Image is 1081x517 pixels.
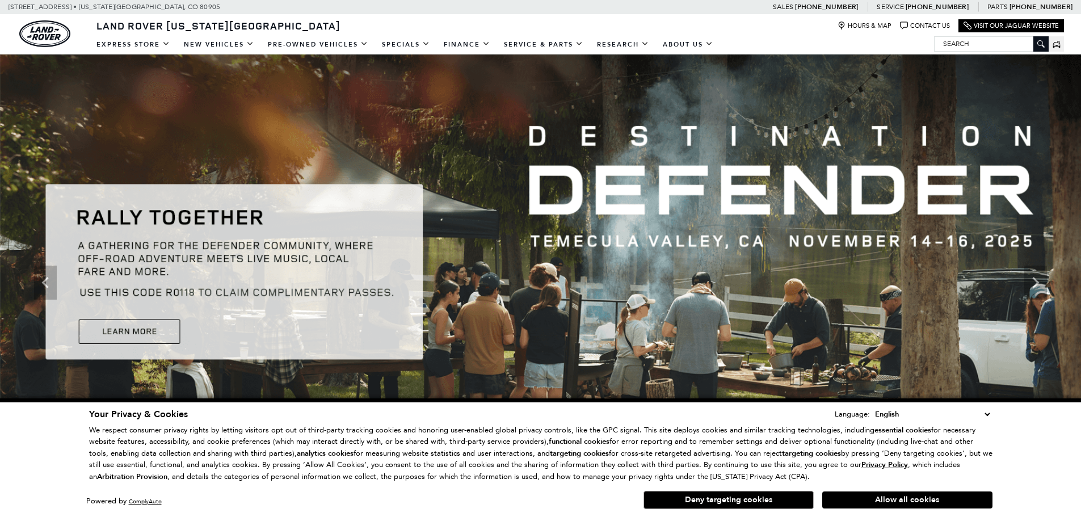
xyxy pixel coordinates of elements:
p: We respect consumer privacy rights by letting visitors opt out of third-party tracking cookies an... [89,424,992,483]
a: Privacy Policy [861,460,908,469]
a: Contact Us [900,22,950,30]
div: Previous [34,266,57,300]
strong: targeting cookies [782,448,841,459]
span: Parts [987,3,1008,11]
a: Service & Parts [497,35,590,54]
div: Powered by [86,498,162,505]
a: Finance [437,35,497,54]
strong: analytics cookies [297,448,354,459]
strong: functional cookies [549,436,609,447]
a: [PHONE_NUMBER] [906,2,969,11]
select: Language Select [872,408,992,421]
a: EXPRESS STORE [90,35,177,54]
strong: Arbitration Provision [97,472,167,482]
div: Language: [835,410,870,418]
a: New Vehicles [177,35,261,54]
button: Allow all cookies [822,491,992,508]
strong: essential cookies [874,425,931,435]
a: [STREET_ADDRESS] • [US_STATE][GEOGRAPHIC_DATA], CO 80905 [9,3,220,11]
u: Privacy Policy [861,460,908,470]
a: Visit Our Jaguar Website [964,22,1059,30]
a: [PHONE_NUMBER] [795,2,858,11]
a: Hours & Map [838,22,891,30]
a: About Us [656,35,720,54]
nav: Main Navigation [90,35,720,54]
button: Deny targeting cookies [643,491,814,509]
span: Service [877,3,903,11]
a: Research [590,35,656,54]
a: land-rover [19,20,70,47]
a: Land Rover [US_STATE][GEOGRAPHIC_DATA] [90,19,347,32]
a: Specials [375,35,437,54]
strong: targeting cookies [550,448,609,459]
span: Your Privacy & Cookies [89,408,188,421]
span: Sales [773,3,793,11]
a: ComplyAuto [129,498,162,505]
a: [PHONE_NUMBER] [1010,2,1072,11]
div: Next [1024,266,1047,300]
span: Land Rover [US_STATE][GEOGRAPHIC_DATA] [96,19,340,32]
img: Land Rover [19,20,70,47]
input: Search [935,37,1048,51]
a: Pre-Owned Vehicles [261,35,375,54]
